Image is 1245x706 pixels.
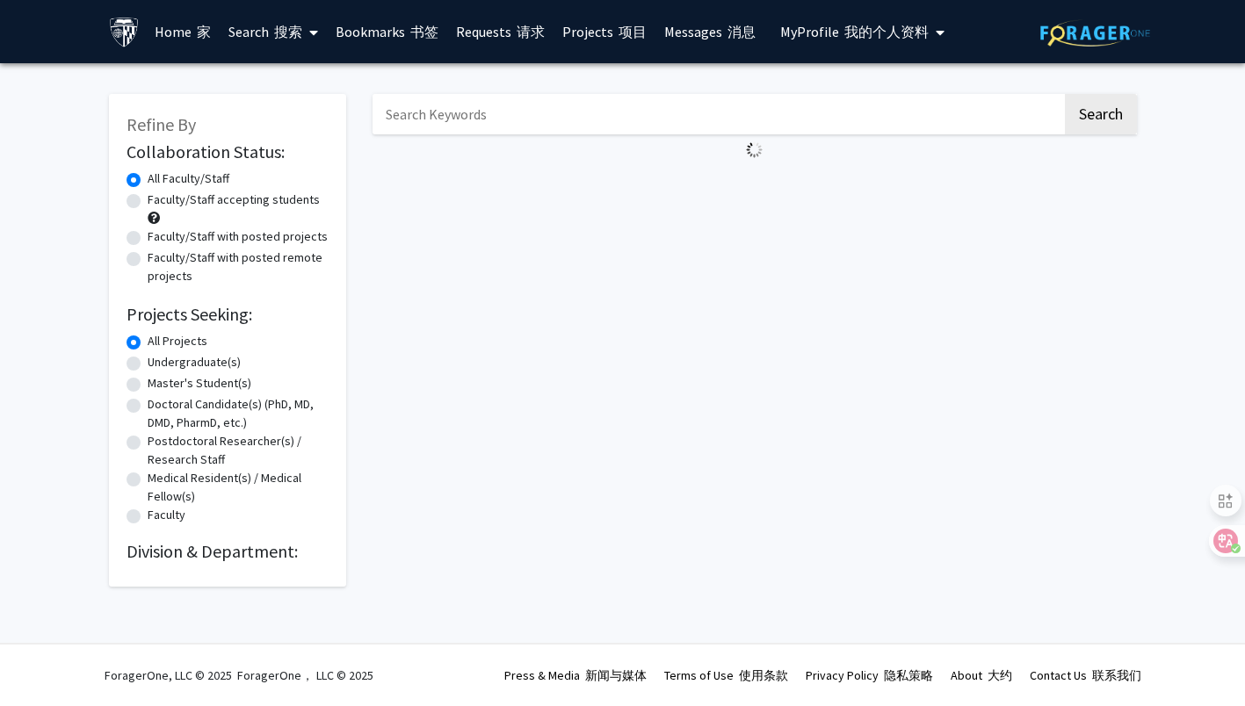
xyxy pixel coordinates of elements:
[884,667,933,683] font: 隐私策略
[148,506,185,524] label: Faculty
[274,23,302,40] font: 搜索
[517,23,545,40] font: 请求
[109,17,140,47] img: Johns Hopkins University Logo
[727,23,756,40] font: 消息
[410,23,438,40] font: 书签
[664,667,788,683] a: Terms of Use 使用条款
[148,249,329,285] label: Faculty/Staff with posted remote projects
[585,667,647,683] font: 新闻与媒体
[148,191,320,209] label: Faculty/Staff accepting students
[988,667,1012,683] font: 大约
[13,627,75,693] iframe: Chat
[148,169,229,188] label: All Faculty/Staff
[373,94,1062,134] input: Search Keywords
[1092,667,1141,683] font: 联系我们
[373,165,1137,205] nav: Page navigation
[447,1,554,62] a: Requests 请求
[1065,94,1137,134] button: Search
[951,667,1012,683] a: About 大约
[655,1,764,62] a: Messages 消息
[327,1,447,62] a: Bookmarks 书签
[237,667,373,683] font: ForagerOne， LLC © 2025
[127,541,329,562] h2: Division & Department:
[739,667,788,683] font: 使用条款
[197,23,211,40] font: 家
[148,353,241,371] label: Undergraduate(s)
[127,113,196,135] span: Refine By
[127,141,329,162] h2: Collaboration Status:
[105,645,373,706] div: ForagerOne, LLC © 2025
[148,374,251,393] label: Master's Student(s)
[148,432,329,469] label: Postdoctoral Researcher(s) / Research Staff
[504,667,647,683] a: Press & Media 新闻与媒体
[148,469,329,506] label: Medical Resident(s) / Medical Fellow(s)
[148,395,329,432] label: Doctoral Candidate(s) (PhD, MD, DMD, PharmD, etc.)
[220,1,327,62] a: Search
[806,667,933,683] a: Privacy Policy 隐私策略
[844,23,929,40] font: 我的个人资料
[148,332,207,350] label: All Projects
[146,1,220,62] a: Home 家
[1040,19,1150,47] img: ForagerOne Logo
[554,1,655,62] a: Projects 项目
[780,23,929,40] span: My Profile
[739,134,770,165] img: Loading
[1030,667,1141,683] a: Contact Us 联系我们
[619,23,647,40] font: 项目
[127,304,329,325] h2: Projects Seeking:
[148,227,328,246] label: Faculty/Staff with posted projects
